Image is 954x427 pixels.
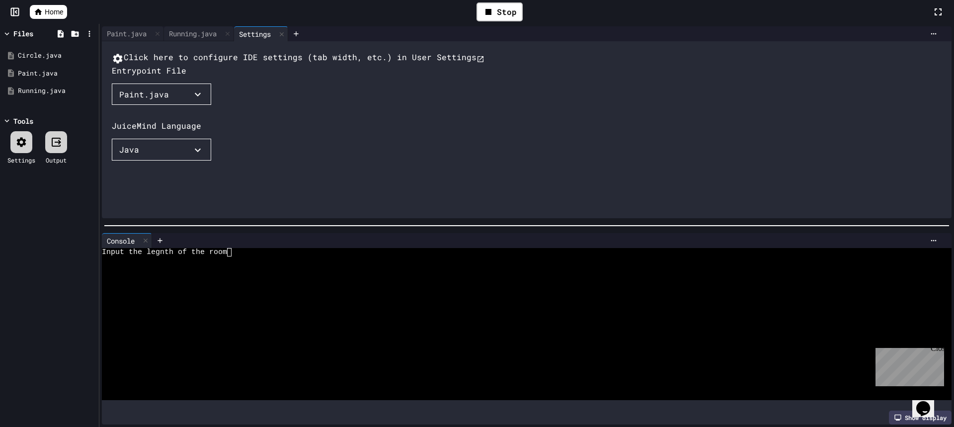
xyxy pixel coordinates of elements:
[13,116,33,126] div: Tools
[102,248,227,256] span: Input the legnth of the room
[112,120,201,132] div: JuiceMind Language
[45,7,63,17] span: Home
[477,2,523,21] div: Stop
[872,344,944,386] iframe: chat widget
[112,51,484,65] button: Click here to configure IDE settings (tab width, etc.) in User Settings
[112,139,211,161] button: Java
[7,156,35,165] div: Settings
[18,69,95,79] div: Paint.java
[112,84,211,105] button: Paint.java
[102,233,152,248] div: Console
[234,26,288,41] div: Settings
[234,29,276,39] div: Settings
[102,26,164,41] div: Paint.java
[112,65,186,77] div: Entrypoint File
[30,5,67,19] a: Home
[119,144,139,156] div: Java
[912,387,944,417] iframe: chat widget
[4,4,69,63] div: Chat with us now!Close
[18,51,95,61] div: Circle.java
[164,26,234,41] div: Running.java
[102,28,152,39] div: Paint.java
[13,28,33,39] div: Files
[119,88,169,100] div: Paint.java
[102,236,140,246] div: Console
[164,28,222,39] div: Running.java
[18,86,95,96] div: Running.java
[889,411,952,425] div: Show display
[46,156,67,165] div: Output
